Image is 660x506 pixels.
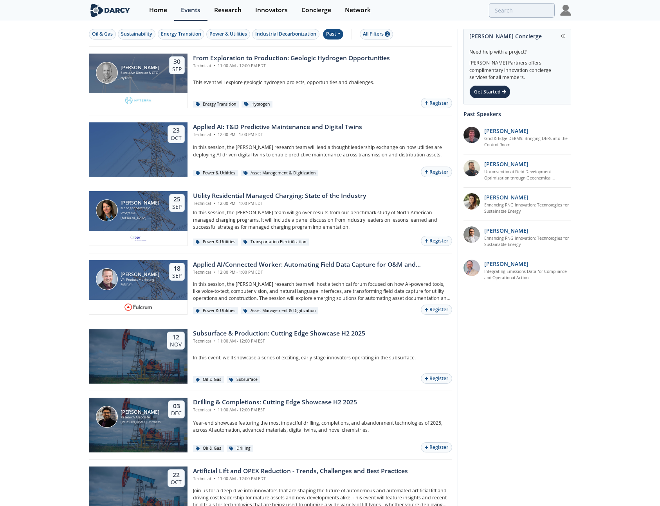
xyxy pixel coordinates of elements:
[171,471,182,479] div: 22
[170,341,182,348] div: Nov
[463,226,480,243] img: 1fdb2308-3d70-46db-bc64-f6eabefcce4d
[561,34,566,38] img: information.svg
[241,307,318,314] div: Asset Management & Digitization
[172,203,182,210] div: Sep
[89,29,116,39] button: Oil & Gas
[170,334,182,341] div: 12
[212,476,216,481] span: •
[193,420,452,434] p: Year-end showcase featuring the most impactful drilling, completions, and abandonment technologie...
[463,260,480,276] img: ed2b4adb-f152-4947-b39b-7b15fa9ececc
[193,201,366,207] div: Technical 12:00 PM - 1:00 PM EDT
[193,376,224,383] div: Oil & Gas
[118,29,155,39] button: Sustainability
[421,167,452,177] button: Register
[171,479,182,486] div: Oct
[363,31,390,38] div: All Filters
[121,200,162,206] div: [PERSON_NAME]
[193,445,224,452] div: Oil & Gas
[484,127,528,135] p: [PERSON_NAME]
[212,338,216,344] span: •
[484,160,528,168] p: [PERSON_NAME]
[193,398,357,407] div: Drilling & Completions: Cutting Edge Showcase H2 2025
[121,420,160,425] div: [PERSON_NAME] Partners
[469,29,565,43] div: [PERSON_NAME] Concierge
[158,29,204,39] button: Energy Transition
[212,63,216,68] span: •
[193,281,452,302] p: In this session, the [PERSON_NAME] research team will host a technical forum focused on how AI-po...
[89,4,132,17] img: logo-wide.svg
[121,409,160,415] div: [PERSON_NAME]
[193,269,452,276] div: Technical 12:00 PM - 1:00 PM EDT
[469,56,565,81] div: [PERSON_NAME] Partners offers complimentary innovation concierge services for all members.
[92,31,113,38] div: Oil & Gas
[421,98,452,108] button: Register
[130,233,147,243] img: 1652481733707-BGE-Logo.jpg
[121,206,162,215] div: Manager, Strategic Programs
[206,29,250,39] button: Power & Utilities
[484,136,572,148] a: Grid & Edge DERMS: Bringing DERs into the Control Room
[121,65,159,70] div: [PERSON_NAME]
[193,307,238,314] div: Power & Utilities
[193,209,452,231] p: In this session, the [PERSON_NAME] team will go over results from our benchmark study of North Am...
[193,79,452,86] p: This event will explore geologic hydrogen projects, opportunities and challenges.
[193,122,362,132] div: Applied AI: T&D Predictive Maintenance and Digital Twins
[484,169,572,181] a: Unconventional Field Development Optimization through Geochemical Fingerprinting Technology
[193,467,408,476] div: Artificial Lift and OPEX Reduction - Trends, Challenges and Best Practices
[241,239,309,246] div: Transportation Electrification
[171,410,182,417] div: Dec
[421,305,452,315] button: Register
[193,329,365,338] div: Subsurface & Production: Cutting Edge Showcase H2 2025
[323,29,344,39] div: Past
[209,31,247,38] div: Power & Utilities
[385,31,390,37] span: 2
[89,191,452,246] a: Stephanie Leach [PERSON_NAME] Manager, Strategic Programs [MEDICAL_DATA] - Baltimore Gas and Elec...
[484,226,528,235] p: [PERSON_NAME]
[212,132,216,137] span: •
[484,193,528,201] p: [PERSON_NAME]
[301,7,331,13] div: Concierge
[484,235,572,248] a: Enhancing RNG innovation: Technologies for Sustainable Energy
[193,260,452,269] div: Applied AI/Connected Worker: Automating Field Data Capture for O&M and Construction
[161,31,201,38] div: Energy Transition
[172,196,182,203] div: 25
[121,272,159,277] div: [PERSON_NAME]
[560,5,571,16] img: Profile
[193,63,390,69] div: Technical 11:00 AM - 12:00 PM EDT
[463,193,480,210] img: 737ad19b-6c50-4cdf-92c7-29f5966a019e
[172,272,182,279] div: Sep
[469,43,565,56] div: Need help with a project?
[121,31,152,38] div: Sustainability
[421,442,452,453] button: Register
[193,132,362,138] div: Technical 12:00 PM - 1:00 PM EDT
[121,215,162,221] div: [MEDICAL_DATA] - Baltimore Gas and Electric Co.
[193,101,239,108] div: Energy Transition
[193,407,357,413] div: Technical 11:00 AM - 12:00 PM EST
[171,402,182,410] div: 03
[193,239,238,246] div: Power & Utilities
[484,260,528,268] p: [PERSON_NAME]
[193,354,452,361] p: In this event, we'll showcase a series of exciting, early-stage innovators operating in the subsu...
[193,338,365,345] div: Technical 11:00 AM - 12:00 PM EST
[149,7,167,13] div: Home
[124,303,152,312] img: fe66cb83-ad6b-42ca-a555-d45a2888711e
[212,201,216,206] span: •
[463,127,480,143] img: accc9a8e-a9c1-4d58-ae37-132228efcf55
[212,269,216,275] span: •
[89,260,452,315] a: Jake Freivald [PERSON_NAME] VP, Product Marketing Fulcrum 18 Sep Applied AI/Connected Worker: Aut...
[89,329,452,384] a: 12 Nov Subsurface & Production: Cutting Edge Showcase H2 2025 Technical • 11:00 AM - 12:00 PM EST...
[96,199,118,221] img: Stephanie Leach
[172,66,182,73] div: Sep
[252,29,319,39] button: Industrial Decarbonization
[96,406,118,428] img: Arsalan Ansari
[241,170,318,177] div: Asset Management & Digitization
[171,127,182,135] div: 23
[421,373,452,384] button: Register
[121,415,160,420] div: Research Associate
[463,107,571,121] div: Past Speakers
[255,31,316,38] div: Industrial Decarbonization
[172,265,182,273] div: 18
[227,376,260,383] div: Subsurface
[89,398,452,452] a: Arsalan Ansari [PERSON_NAME] Research Associate [PERSON_NAME] Partners 03 Dec Drilling & Completi...
[212,407,216,413] span: •
[121,277,159,282] div: VP, Product Marketing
